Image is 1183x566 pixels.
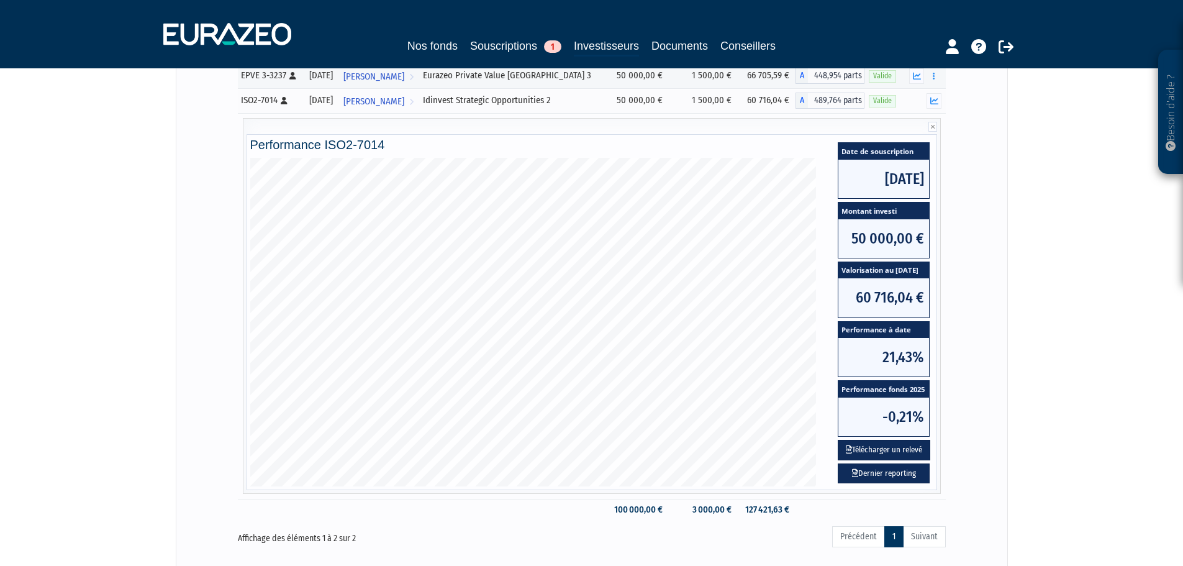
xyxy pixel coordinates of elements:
span: 448,954 parts [808,68,864,84]
a: Souscriptions1 [470,37,561,55]
div: A - Idinvest Strategic Opportunities 2 [795,93,864,109]
span: Valide [869,70,896,82]
img: 1732889491-logotype_eurazeo_blanc_rvb.png [163,23,291,45]
div: EPVE 3-3237 [241,69,300,82]
td: 60 716,04 € [738,88,796,113]
a: Conseillers [720,37,776,55]
td: 50 000,00 € [606,88,669,113]
td: 1 500,00 € [669,88,738,113]
td: 3 000,00 € [669,499,738,521]
h4: Performance ISO2-7014 [250,138,933,152]
span: Date de souscription [838,143,929,160]
span: [PERSON_NAME] [343,65,404,88]
a: Dernier reporting [838,463,930,484]
td: 100 000,00 € [606,499,669,521]
p: Besoin d'aide ? [1164,57,1178,168]
i: [Français] Personne physique [281,97,288,104]
button: Télécharger un relevé [838,440,930,460]
a: Investisseurs [574,37,639,57]
div: Eurazeo Private Value [GEOGRAPHIC_DATA] 3 [423,69,602,82]
span: Performance à date [838,322,929,339]
span: Valorisation au [DATE] [838,262,929,279]
a: Documents [651,37,708,55]
td: 127 421,63 € [738,499,796,521]
span: 21,43% [838,338,929,377]
a: 1 [884,526,904,547]
td: 1 500,00 € [669,63,738,88]
span: Montant investi [838,203,929,219]
span: [DATE] [838,160,929,198]
span: [PERSON_NAME] [343,90,404,113]
td: 66 705,59 € [738,63,796,88]
i: Voir l'investisseur [409,65,414,88]
i: [Français] Personne physique [289,72,296,80]
td: 50 000,00 € [606,63,669,88]
span: Valide [869,95,896,107]
span: 489,764 parts [808,93,864,109]
span: A [795,93,808,109]
div: Affichage des éléments 1 à 2 sur 2 [238,525,522,545]
i: Voir l'investisseur [409,90,414,113]
span: 1 [544,40,561,53]
a: Nos fonds [407,37,458,55]
span: -0,21% [838,398,929,436]
div: Idinvest Strategic Opportunities 2 [423,94,602,107]
div: [DATE] [309,69,334,82]
div: [DATE] [309,94,334,107]
span: 50 000,00 € [838,219,929,258]
a: [PERSON_NAME] [338,63,419,88]
div: ISO2-7014 [241,94,300,107]
span: A [795,68,808,84]
a: [PERSON_NAME] [338,88,419,113]
div: A - Eurazeo Private Value Europe 3 [795,68,864,84]
span: Performance fonds 2025 [838,381,929,398]
span: 60 716,04 € [838,278,929,317]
